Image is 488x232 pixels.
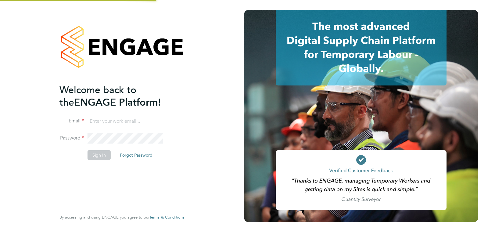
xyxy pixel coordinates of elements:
[115,150,157,160] button: Forgot Password
[149,215,185,220] a: Terms & Conditions
[88,150,111,160] button: Sign In
[59,118,84,124] label: Email
[59,84,178,109] h2: ENGAGE Platform!
[59,84,136,108] span: Welcome back to the
[59,135,84,141] label: Password
[88,116,163,127] input: Enter your work email...
[59,215,185,220] span: By accessing and using ENGAGE you agree to our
